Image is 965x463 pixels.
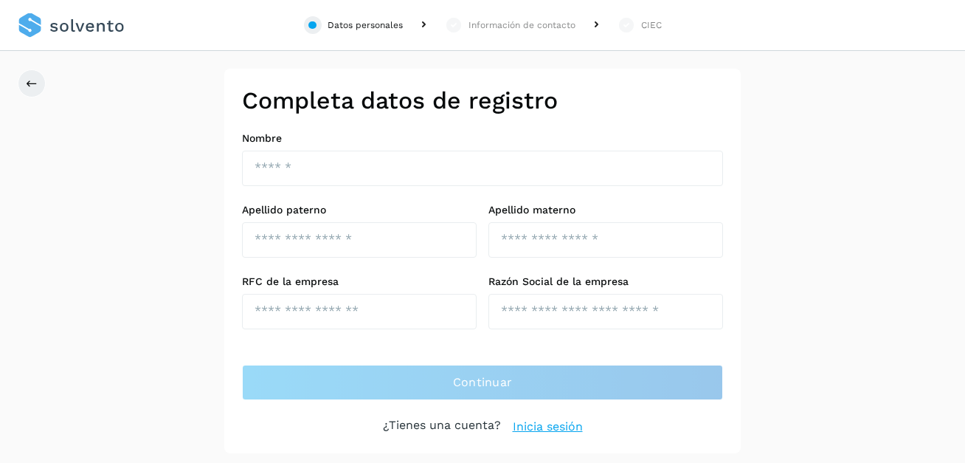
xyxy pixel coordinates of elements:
div: Información de contacto [468,18,575,32]
h2: Completa datos de registro [242,86,723,114]
label: Razón Social de la empresa [488,275,723,288]
label: Apellido materno [488,204,723,216]
span: Continuar [453,374,513,391]
p: ¿Tienes una cuenta? [383,418,501,436]
div: Datos personales [328,18,403,32]
label: RFC de la empresa [242,275,477,288]
button: Continuar [242,365,723,400]
label: Nombre [242,132,723,145]
a: Inicia sesión [513,418,583,436]
label: Apellido paterno [242,204,477,216]
div: CIEC [641,18,662,32]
